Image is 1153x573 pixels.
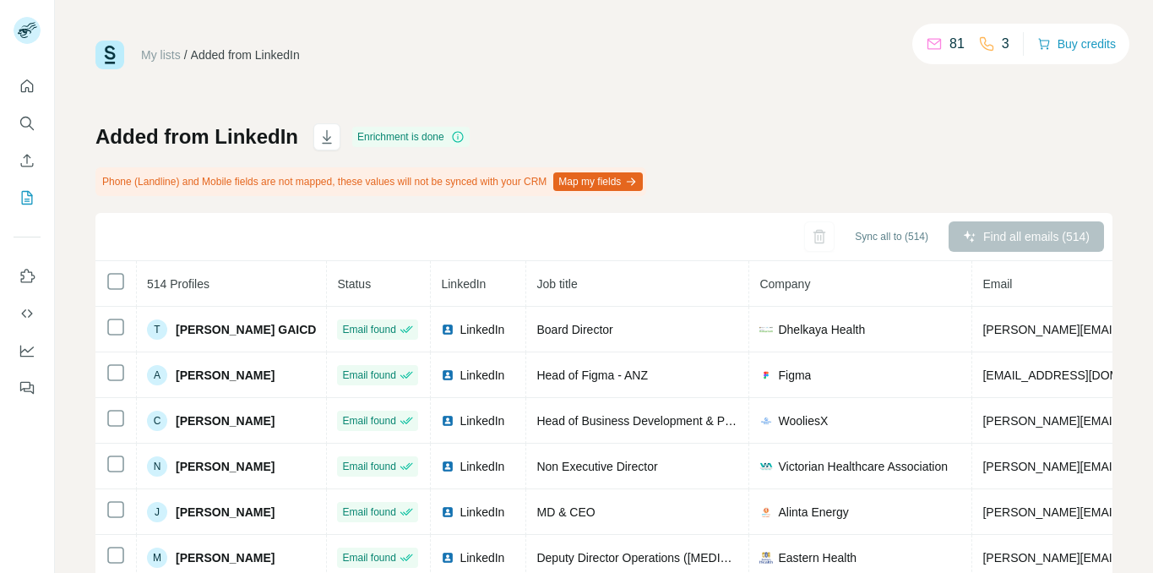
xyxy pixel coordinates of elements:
div: A [147,365,167,385]
button: Dashboard [14,336,41,366]
button: Feedback [14,373,41,403]
p: 81 [949,34,965,54]
span: Board Director [536,323,612,336]
span: [PERSON_NAME] [176,549,275,566]
span: Deputy Director Operations ([MEDICAL_DATA] Services) [536,551,835,565]
div: J [147,502,167,522]
button: Use Surfe API [14,298,41,329]
span: [PERSON_NAME] GAICD [176,321,316,338]
span: WooliesX [778,412,828,429]
button: Quick start [14,71,41,101]
span: [PERSON_NAME] [176,412,275,429]
img: LinkedIn logo [441,368,454,382]
span: Figma [778,367,811,384]
span: Email found [342,505,395,520]
img: company-logo [759,323,773,336]
button: Use Surfe on LinkedIn [14,261,41,292]
img: company-logo [759,505,773,519]
img: company-logo [759,460,773,473]
span: Email found [342,550,395,565]
span: Company [759,277,810,291]
span: Dhelkaya Health [778,321,865,338]
button: My lists [14,183,41,213]
span: MD & CEO [536,505,595,519]
div: N [147,456,167,477]
span: Job title [536,277,577,291]
span: Email found [342,459,395,474]
img: company-logo [759,551,773,565]
img: LinkedIn logo [441,414,454,428]
img: company-logo [759,414,773,428]
span: Email found [342,368,395,383]
button: Enrich CSV [14,145,41,176]
span: LinkedIn [460,458,504,475]
span: Head of Figma - ANZ [536,368,648,382]
button: Search [14,108,41,139]
span: LinkedIn [460,367,504,384]
img: LinkedIn logo [441,505,454,519]
span: Email found [342,322,395,337]
div: T [147,319,167,340]
span: Alinta Energy [778,504,848,521]
li: / [184,46,188,63]
span: Eastern Health [778,549,857,566]
button: Buy credits [1037,32,1116,56]
img: Surfe Logo [95,41,124,69]
div: C [147,411,167,431]
div: M [147,548,167,568]
span: LinkedIn [441,277,486,291]
span: [PERSON_NAME] [176,504,275,521]
span: Head of Business Development & Partnerships [536,414,783,428]
span: LinkedIn [460,412,504,429]
button: Sync all to (514) [843,224,940,249]
a: My lists [141,48,181,62]
span: [PERSON_NAME] [176,458,275,475]
img: company-logo [759,368,773,382]
h1: Added from LinkedIn [95,123,298,150]
span: [PERSON_NAME] [176,367,275,384]
img: LinkedIn logo [441,551,454,565]
span: Status [337,277,371,291]
span: Sync all to (514) [855,229,928,244]
span: Victorian Healthcare Association [778,458,948,475]
div: Phone (Landline) and Mobile fields are not mapped, these values will not be synced with your CRM [95,167,646,196]
span: 514 Profiles [147,277,209,291]
p: 3 [1002,34,1009,54]
img: LinkedIn logo [441,460,454,473]
span: Non Executive Director [536,460,657,473]
div: Enrichment is done [352,127,470,147]
button: Map my fields [553,172,643,191]
span: LinkedIn [460,321,504,338]
span: LinkedIn [460,504,504,521]
span: LinkedIn [460,549,504,566]
img: LinkedIn logo [441,323,454,336]
span: Email [982,277,1012,291]
div: Added from LinkedIn [191,46,300,63]
span: Email found [342,413,395,428]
